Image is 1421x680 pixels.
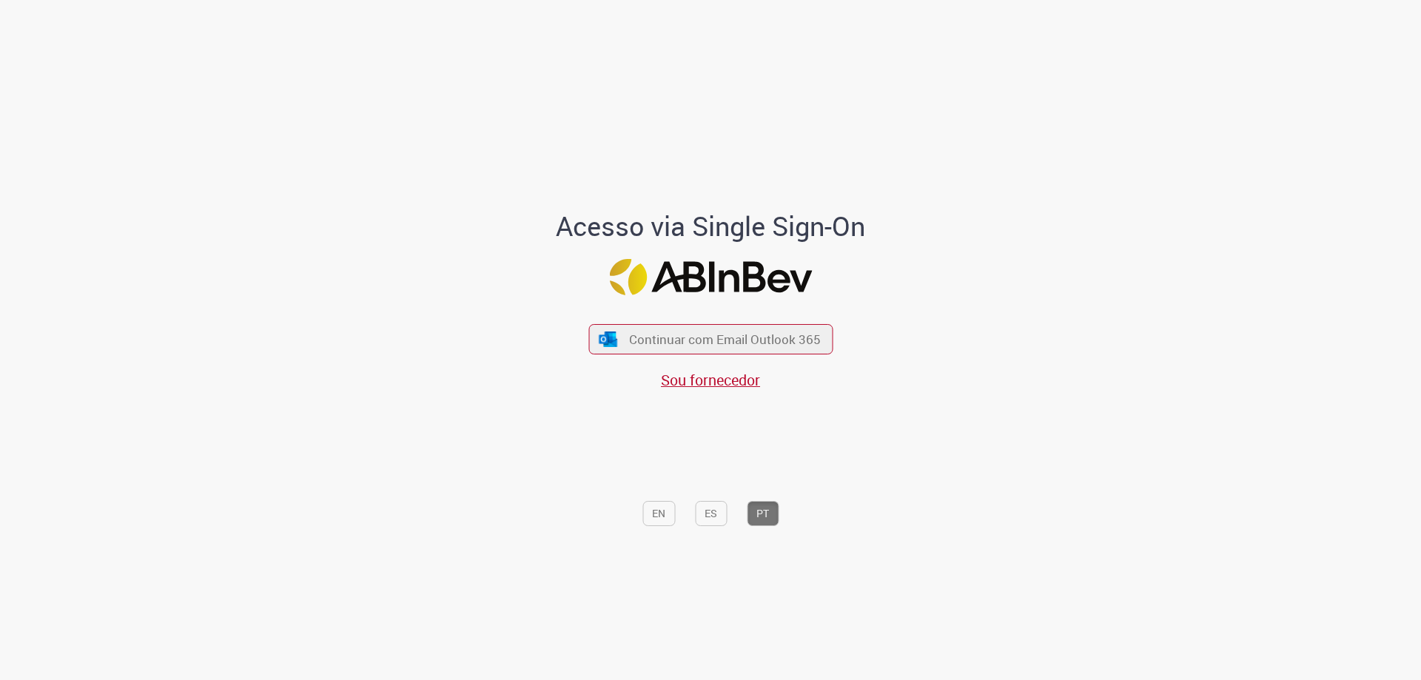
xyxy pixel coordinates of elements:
h1: Acesso via Single Sign-On [505,212,916,241]
a: Sou fornecedor [661,370,760,390]
button: ES [695,501,727,526]
button: EN [642,501,675,526]
button: ícone Azure/Microsoft 360 Continuar com Email Outlook 365 [588,324,833,354]
button: PT [747,501,779,526]
span: Continuar com Email Outlook 365 [629,331,821,348]
img: Logo ABInBev [609,259,812,295]
img: ícone Azure/Microsoft 360 [598,331,619,347]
